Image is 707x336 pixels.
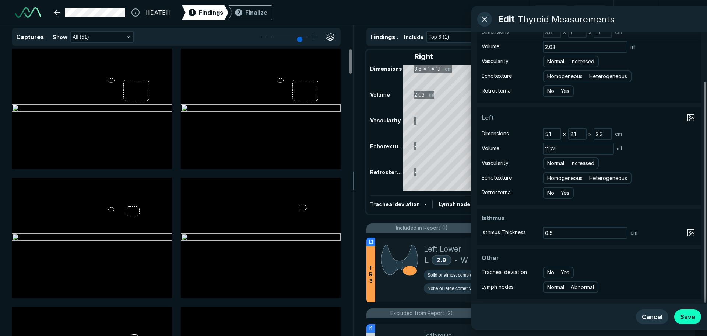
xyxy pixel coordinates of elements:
span: 2.9 [437,256,446,264]
span: 2 [237,8,240,16]
span: No [547,189,554,197]
div: × [561,129,568,139]
span: Edit [498,13,515,26]
span: 1 [191,8,193,16]
span: Lymph nodes [482,283,514,291]
span: - [424,201,426,207]
img: 6wTeNAAAAAZJREFUAwBLbYBPZ5goawAAAABJRU5ErkJggg== [381,243,418,276]
span: Lymph nodes [439,201,474,207]
span: W [461,254,468,266]
span: Isthmus [482,214,537,222]
span: Echotexture [482,174,512,182]
button: Undo [534,5,569,20]
div: 2Finalize [228,5,272,20]
span: Echotexture [482,72,512,80]
span: Vascularity [482,159,509,167]
span: Yes [561,87,569,95]
span: L [425,254,429,266]
span: : [45,34,47,40]
span: Dimensions [482,129,509,138]
span: cm [630,229,637,237]
div: × [587,129,594,139]
span: Volume [482,144,499,152]
span: ml [630,43,636,51]
span: Abnormal [571,283,594,291]
span: Show [53,33,67,41]
button: Save [674,309,701,324]
span: Left [482,113,537,122]
span: Retrosternal [482,87,512,95]
button: avatar-name [664,5,695,20]
span: Increased [571,58,594,66]
li: Excluded from Report (2) [366,308,695,318]
span: Vascularity [482,57,509,65]
span: Homogeneous [547,174,583,182]
span: [[DATE]] [146,8,170,17]
span: Yes [561,269,569,277]
a: See-Mode Logo [12,4,44,21]
span: Normal [547,283,564,291]
span: Volume [482,42,499,51]
span: Include [404,33,423,41]
span: I1 [369,325,372,333]
span: Isthmus Thickness [482,228,526,236]
span: No [547,87,554,95]
span: ml [617,145,622,153]
button: Cancel [636,309,668,324]
span: Included in Report (1) [396,224,448,232]
span: • [454,256,457,264]
img: See-Mode Logo [15,7,41,18]
span: Solid or almost completely solid [428,272,489,278]
span: Tracheal deviation [482,268,527,276]
span: Normal [547,159,564,167]
span: Normal [547,58,564,66]
li: L1TR3Left LowerL2.9•W3.2•H2.3cm [366,238,695,302]
span: Other [482,253,537,262]
span: All (51) [73,33,89,41]
span: Increased [571,159,594,167]
div: 1Findings [182,5,228,20]
span: L1 [369,238,373,246]
span: No [547,269,554,277]
span: Findings [199,8,223,17]
span: Heterogeneous [589,72,627,80]
span: Tracheal deviation [370,201,420,207]
span: Homogeneous [547,72,583,80]
span: Yes [561,189,569,197]
button: Redo [573,5,607,20]
span: Captures [16,33,44,41]
span: T R 3 [369,264,373,284]
span: : [397,34,398,40]
span: Retrosternal [482,188,512,197]
span: Left Lower [424,243,461,254]
span: Excluded from Report (2) [390,309,453,317]
span: Findings [371,33,395,41]
span: Top 6 (1) [429,33,449,41]
span: Heterogeneous [589,174,627,182]
span: None or large comet tail artifacts [428,285,491,292]
div: Finalize [245,8,267,17]
div: Thyroid Measurements [518,14,615,25]
span: cm [615,130,622,138]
